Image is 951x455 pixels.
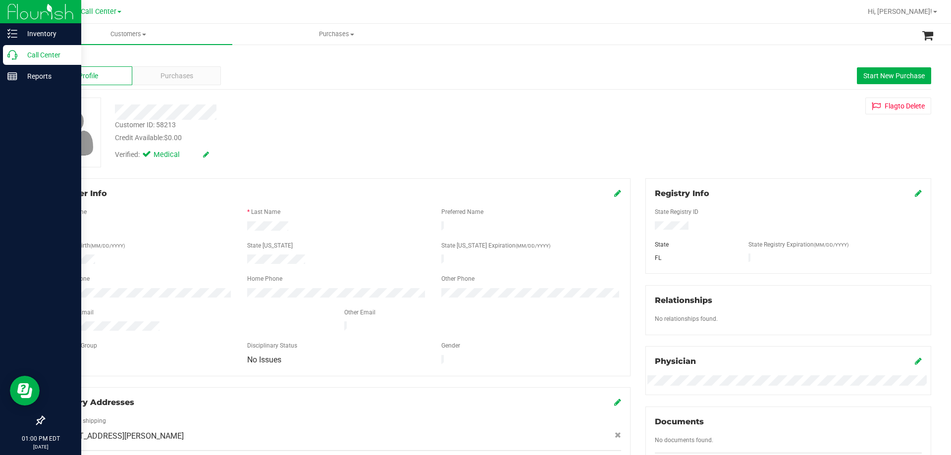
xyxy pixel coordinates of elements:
span: No Issues [247,355,281,364]
label: No relationships found. [655,314,718,323]
span: Delivery Addresses [53,398,134,407]
label: State [US_STATE] Expiration [441,241,550,250]
label: State Registry Expiration [748,240,848,249]
span: Customers [24,30,232,39]
span: (MM/DD/YYYY) [90,243,125,249]
span: Purchases [160,71,193,81]
div: Customer ID: 58213 [115,120,176,130]
a: Customers [24,24,232,45]
inline-svg: Inventory [7,29,17,39]
div: State [647,240,741,249]
label: State [US_STATE] [247,241,293,250]
label: Gender [441,341,460,350]
p: 01:00 PM EDT [4,434,77,443]
div: Credit Available: [115,133,551,143]
div: Verified: [115,150,209,160]
label: Preferred Name [441,207,483,216]
span: [STREET_ADDRESS][PERSON_NAME] [53,430,184,442]
iframe: Resource center [10,376,40,405]
span: Documents [655,417,704,426]
label: Last Name [251,207,280,216]
span: No documents found. [655,437,713,444]
inline-svg: Reports [7,71,17,81]
span: Physician [655,356,696,366]
label: Home Phone [247,274,282,283]
label: Other Email [344,308,375,317]
span: Registry Info [655,189,709,198]
inline-svg: Call Center [7,50,17,60]
button: Flagto Delete [865,98,931,114]
span: Hi, [PERSON_NAME]! [868,7,932,15]
span: $0.00 [164,134,182,142]
label: Disciplinary Status [247,341,297,350]
p: [DATE] [4,443,77,451]
button: Start New Purchase [857,67,931,84]
span: (MM/DD/YYYY) [516,243,550,249]
span: Call Center [81,7,116,16]
label: Date of Birth [57,241,125,250]
p: Inventory [17,28,77,40]
p: Call Center [17,49,77,61]
label: Other Phone [441,274,475,283]
span: Start New Purchase [863,72,925,80]
span: Medical [154,150,193,160]
span: Profile [78,71,98,81]
span: (MM/DD/YYYY) [814,242,848,248]
span: Relationships [655,296,712,305]
p: Reports [17,70,77,82]
label: State Registry ID [655,207,698,216]
div: FL [647,253,741,262]
a: Purchases [232,24,441,45]
span: Purchases [233,30,440,39]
